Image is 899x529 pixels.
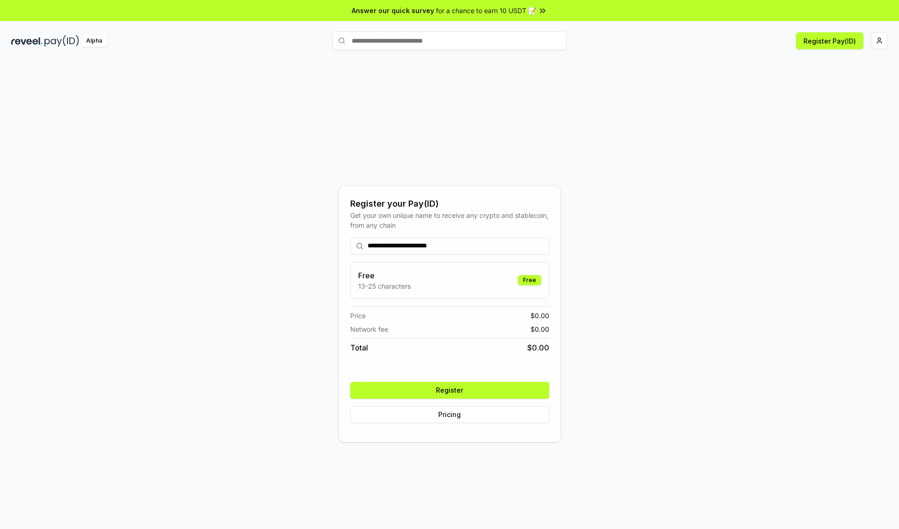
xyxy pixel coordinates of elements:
[81,35,107,47] div: Alpha
[350,197,549,210] div: Register your Pay(ID)
[350,210,549,230] div: Get your own unique name to receive any crypto and stablecoin, from any chain
[796,32,863,49] button: Register Pay(ID)
[11,35,43,47] img: reveel_dark
[358,270,411,281] h3: Free
[350,406,549,423] button: Pricing
[531,311,549,320] span: $ 0.00
[352,6,434,15] span: Answer our quick survey
[518,275,541,285] div: Free
[436,6,536,15] span: for a chance to earn 10 USDT 📝
[350,311,366,320] span: Price
[44,35,79,47] img: pay_id
[350,324,388,334] span: Network fee
[531,324,549,334] span: $ 0.00
[350,342,368,353] span: Total
[350,382,549,399] button: Register
[527,342,549,353] span: $ 0.00
[358,281,411,291] p: 13-25 characters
